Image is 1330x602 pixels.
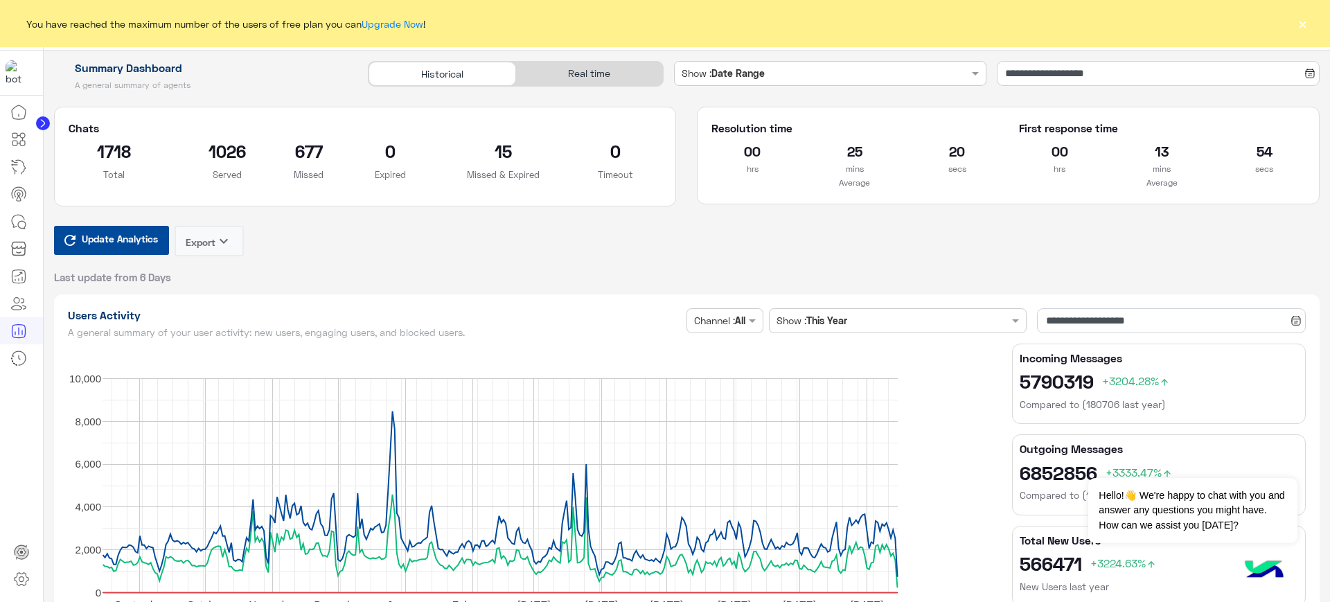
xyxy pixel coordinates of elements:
h2: 15 [457,140,549,162]
span: Update Analytics [78,229,161,248]
text: 2,000 [75,543,101,555]
h2: 20 [916,140,998,162]
p: Missed & Expired [457,168,549,182]
h5: Chats [69,121,662,135]
h1: Summary Dashboard [54,61,353,75]
h2: 1026 [181,140,273,162]
h2: 00 [1019,140,1101,162]
text: 4,000 [75,501,101,513]
p: Average [1019,176,1305,190]
span: +3204.28% [1102,374,1170,387]
text: 8,000 [75,415,101,427]
button: Update Analytics [54,226,169,255]
text: 10,000 [69,372,101,384]
h2: 566471 [1020,552,1298,574]
span: +3224.63% [1090,556,1157,569]
h2: 1718 [69,140,161,162]
h5: First response time [1019,121,1305,135]
h5: Total New Users [1020,533,1298,547]
p: Timeout [570,168,662,182]
h2: 25 [814,140,896,162]
div: Historical [369,62,515,86]
i: keyboard_arrow_down [215,233,232,249]
p: Served [181,168,273,182]
h2: 6852856 [1020,461,1298,484]
h2: 0 [344,140,436,162]
p: Total [69,168,161,182]
img: 1403182699927242 [6,60,30,85]
h2: 0 [570,140,662,162]
span: Last update from 6 Days [54,270,171,284]
h5: A general summary of agents [54,80,353,91]
h2: 677 [294,140,323,162]
p: secs [916,162,998,176]
h1: Users Activity [68,308,682,322]
span: Hello!👋 We're happy to chat with you and answer any questions you might have. How can we assist y... [1088,478,1297,543]
h6: New Users last year [1020,580,1298,594]
div: Real time [516,62,663,86]
h5: Resolution time [711,121,997,135]
h2: 5790319 [1020,370,1298,392]
a: Upgrade Now [362,18,423,30]
p: mins [814,162,896,176]
p: hrs [1019,162,1101,176]
h5: Outgoing Messages [1020,442,1298,456]
h2: 00 [711,140,793,162]
h5: Incoming Messages [1020,351,1298,365]
button: Exportkeyboard_arrow_down [175,226,244,256]
p: secs [1223,162,1305,176]
img: hulul-logo.png [1240,547,1288,595]
h5: A general summary of your user activity: new users, engaging users, and blocked users. [68,327,682,338]
h2: 54 [1223,140,1305,162]
button: × [1295,17,1309,30]
span: You have reached the maximum number of the users of free plan you can ! [26,17,425,31]
p: Expired [344,168,436,182]
h6: Compared to (180706 last year) [1020,398,1298,411]
text: 0 [95,586,100,598]
h2: 13 [1121,140,1203,162]
p: hrs [711,162,793,176]
p: Average [711,176,997,190]
p: mins [1121,162,1203,176]
h6: Compared to (180706 last year) [1020,488,1298,502]
p: Missed [294,168,323,182]
text: 6,000 [75,458,101,470]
